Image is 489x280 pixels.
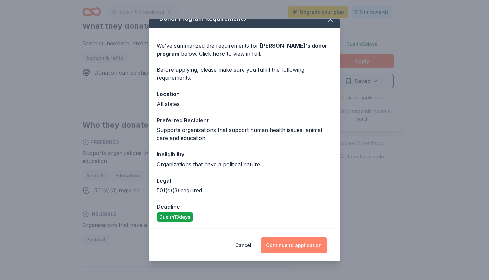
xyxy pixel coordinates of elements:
div: 501(c)(3) required [157,186,332,194]
div: We've summarized the requirements for below. Click to view in full. [157,42,332,58]
div: Ineligibility [157,150,332,159]
div: Donor Program Requirements [149,9,340,28]
div: Location [157,90,332,98]
button: Continue to application [261,237,327,253]
a: here [213,50,225,58]
button: Cancel [235,237,251,253]
div: Organizations that have a political nature [157,160,332,168]
div: Due in 13 days [157,212,193,222]
div: Preferred Recipient [157,116,332,125]
div: Before applying, please make sure you fulfill the following requirements: [157,66,332,82]
div: All states [157,100,332,108]
div: Supports organizations that support human health issues, animal care and education [157,126,332,142]
div: Deadline [157,202,332,211]
div: Legal [157,176,332,185]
